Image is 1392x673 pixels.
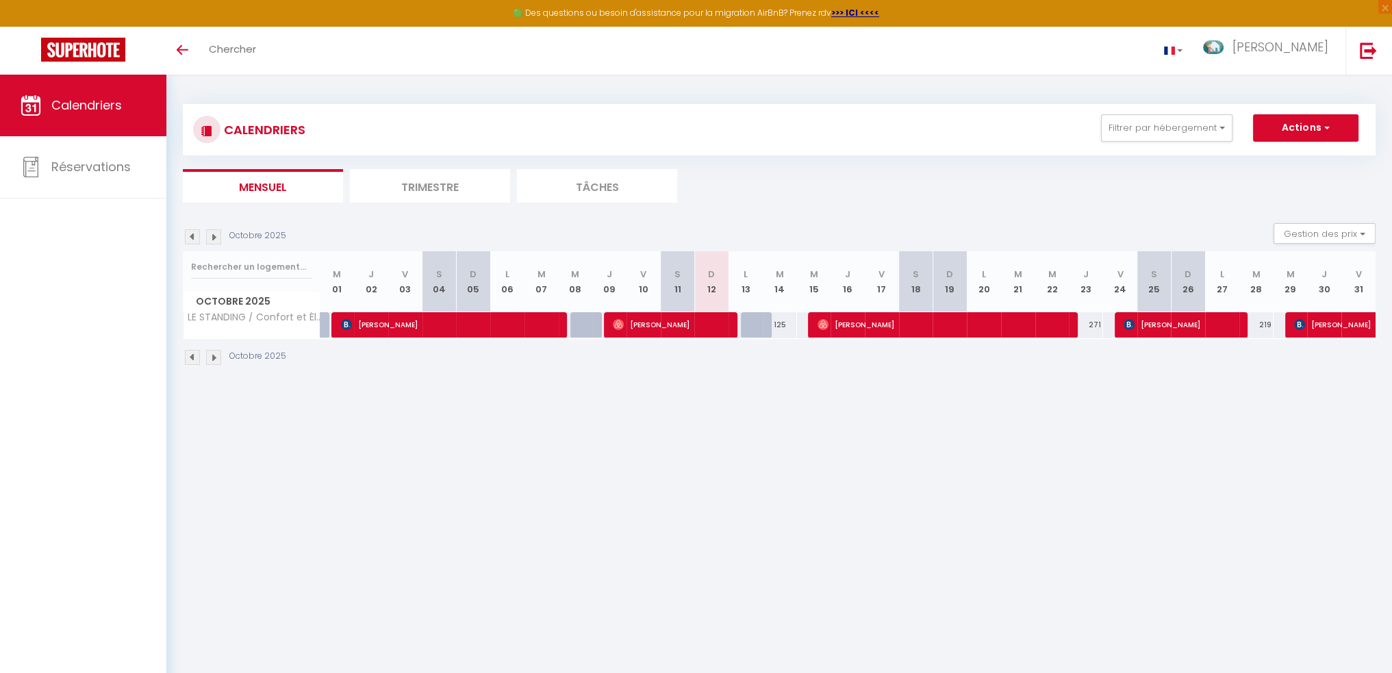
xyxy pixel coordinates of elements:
div: 125 [763,312,797,338]
th: 21 [1001,251,1035,312]
abbr: M [809,268,818,281]
button: Actions [1253,114,1358,142]
abbr: S [674,268,681,281]
th: 04 [422,251,457,312]
abbr: D [946,268,953,281]
div: 271 [1069,312,1103,338]
div: 219 [1239,312,1274,338]
th: 03 [388,251,422,312]
th: 20 [967,251,1001,312]
abbr: V [878,268,885,281]
th: 14 [763,251,797,312]
input: Rechercher un logement... [191,255,312,279]
a: Chercher [199,27,266,75]
th: 22 [1035,251,1070,312]
span: [PERSON_NAME] [1124,312,1238,338]
abbr: M [1252,268,1261,281]
abbr: V [402,268,408,281]
span: Chercher [209,42,256,56]
abbr: J [1321,268,1327,281]
abbr: L [505,268,509,281]
th: 29 [1274,251,1308,312]
a: >>> ICI <<<< [831,7,879,18]
button: Filtrer par hébergement [1101,114,1232,142]
th: 13 [729,251,763,312]
th: 06 [490,251,524,312]
th: 15 [797,251,831,312]
abbr: J [845,268,850,281]
img: logout [1360,42,1377,59]
img: Super Booking [41,38,125,62]
abbr: L [982,268,986,281]
th: 07 [524,251,559,312]
th: 19 [933,251,967,312]
abbr: M [776,268,784,281]
abbr: S [436,268,442,281]
abbr: M [1048,268,1056,281]
th: 08 [559,251,593,312]
abbr: L [1220,268,1224,281]
img: ... [1203,40,1224,54]
abbr: M [537,268,546,281]
th: 28 [1239,251,1274,312]
th: 02 [354,251,388,312]
span: [PERSON_NAME] [341,312,558,338]
th: 12 [694,251,729,312]
th: 11 [661,251,695,312]
span: [PERSON_NAME] [613,312,727,338]
abbr: L [744,268,748,281]
span: Calendriers [51,97,122,114]
abbr: M [571,268,579,281]
th: 01 [320,251,355,312]
p: Octobre 2025 [229,350,286,363]
th: 17 [865,251,899,312]
abbr: M [333,268,341,281]
button: Gestion des prix [1274,223,1376,244]
span: LE STANDING / Confort et Élégance T4 au Centre d'Antibes - ANT21 [186,312,322,322]
a: ... [PERSON_NAME] [1193,27,1345,75]
th: 10 [627,251,661,312]
abbr: M [1014,268,1022,281]
th: 27 [1205,251,1239,312]
span: [PERSON_NAME] [1232,38,1328,55]
abbr: D [708,268,715,281]
p: Octobre 2025 [229,229,286,242]
abbr: M [1286,268,1294,281]
abbr: S [913,268,919,281]
abbr: J [1083,268,1089,281]
th: 16 [831,251,865,312]
th: 30 [1307,251,1341,312]
abbr: V [1356,268,1362,281]
th: 26 [1171,251,1205,312]
th: 09 [592,251,627,312]
abbr: S [1151,268,1157,281]
abbr: J [368,268,374,281]
li: Mensuel [183,169,343,203]
h3: CALENDRIERS [220,114,305,145]
abbr: D [470,268,477,281]
abbr: D [1185,268,1191,281]
th: 31 [1341,251,1376,312]
abbr: J [607,268,612,281]
th: 23 [1069,251,1103,312]
abbr: V [640,268,646,281]
abbr: V [1117,268,1123,281]
th: 18 [899,251,933,312]
th: 25 [1137,251,1172,312]
th: 24 [1103,251,1137,312]
span: Réservations [51,158,131,175]
li: Tâches [517,169,677,203]
li: Trimestre [350,169,510,203]
th: 05 [456,251,490,312]
span: Octobre 2025 [184,292,320,312]
span: [PERSON_NAME] [818,312,1069,338]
